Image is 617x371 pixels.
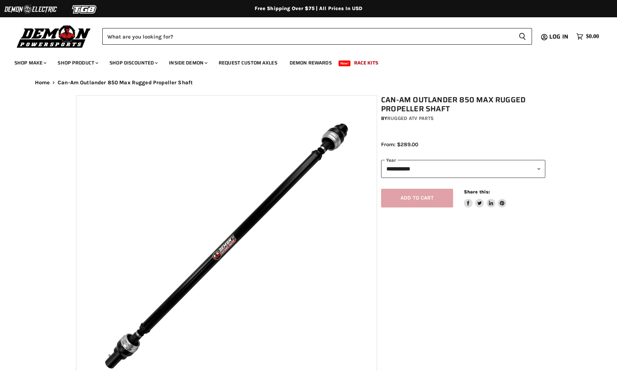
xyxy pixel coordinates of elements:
[4,3,58,16] img: Demon Electric Logo 2
[381,160,545,178] select: year
[387,115,434,121] a: Rugged ATV Parts
[164,55,212,70] a: Inside Demon
[213,55,283,70] a: Request Custom Axles
[21,80,597,86] nav: Breadcrumbs
[573,31,603,42] a: $0.00
[381,141,418,148] span: From: $289.00
[546,33,573,40] a: Log in
[339,61,351,66] span: New!
[14,23,93,49] img: Demon Powersports
[21,5,597,12] div: Free Shipping Over $75 | All Prices In USD
[35,80,50,86] a: Home
[549,32,568,41] span: Log in
[464,189,490,195] span: Share this:
[586,33,599,40] span: $0.00
[102,28,532,45] form: Product
[52,55,103,70] a: Shop Product
[381,115,545,122] div: by
[58,3,112,16] img: TGB Logo 2
[513,28,532,45] button: Search
[9,55,51,70] a: Shop Make
[9,53,597,70] ul: Main menu
[104,55,162,70] a: Shop Discounted
[464,189,507,208] aside: Share this:
[381,95,545,113] h1: Can-Am Outlander 850 Max Rugged Propeller Shaft
[284,55,337,70] a: Demon Rewards
[58,80,193,86] span: Can-Am Outlander 850 Max Rugged Propeller Shaft
[349,55,384,70] a: Race Kits
[102,28,513,45] input: Search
